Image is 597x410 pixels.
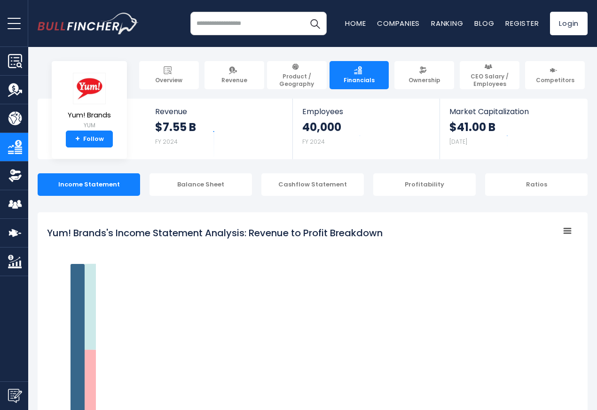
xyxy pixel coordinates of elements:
[139,61,199,89] a: Overview
[261,173,364,196] div: Cashflow Statement
[267,61,327,89] a: Product / Geography
[449,138,467,146] small: [DATE]
[408,77,440,84] span: Ownership
[345,18,366,28] a: Home
[449,120,495,134] strong: $41.00 B
[536,77,574,84] span: Competitors
[525,61,585,89] a: Competitors
[464,73,515,87] span: CEO Salary / Employees
[293,99,439,159] a: Employees 40,000 FY 2024
[68,121,111,130] small: YUM
[67,72,111,131] a: Yum! Brands YUM
[302,120,341,134] strong: 40,000
[485,173,588,196] div: Ratios
[330,61,389,89] a: Financials
[302,107,430,116] span: Employees
[68,111,111,119] span: Yum! Brands
[302,138,325,146] small: FY 2024
[505,18,539,28] a: Register
[394,61,454,89] a: Ownership
[550,12,588,35] a: Login
[440,99,587,159] a: Market Capitalization $41.00 B [DATE]
[373,173,476,196] div: Profitability
[271,73,322,87] span: Product / Geography
[47,226,383,240] tspan: Yum! Brands's Income Statement Analysis: Revenue to Profit Breakdown
[303,12,327,35] button: Search
[449,107,577,116] span: Market Capitalization
[460,61,519,89] a: CEO Salary / Employees
[38,173,140,196] div: Income Statement
[75,135,80,143] strong: +
[155,107,283,116] span: Revenue
[38,13,139,34] img: bullfincher logo
[8,169,22,183] img: Ownership
[66,131,113,147] a: +Follow
[204,61,264,89] a: Revenue
[146,99,293,159] a: Revenue $7.55 B FY 2024
[38,13,139,34] a: Go to homepage
[474,18,494,28] a: Blog
[344,77,375,84] span: Financials
[155,138,178,146] small: FY 2024
[149,173,252,196] div: Balance Sheet
[377,18,420,28] a: Companies
[155,120,196,134] strong: $7.55 B
[155,77,182,84] span: Overview
[431,18,463,28] a: Ranking
[221,77,247,84] span: Revenue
